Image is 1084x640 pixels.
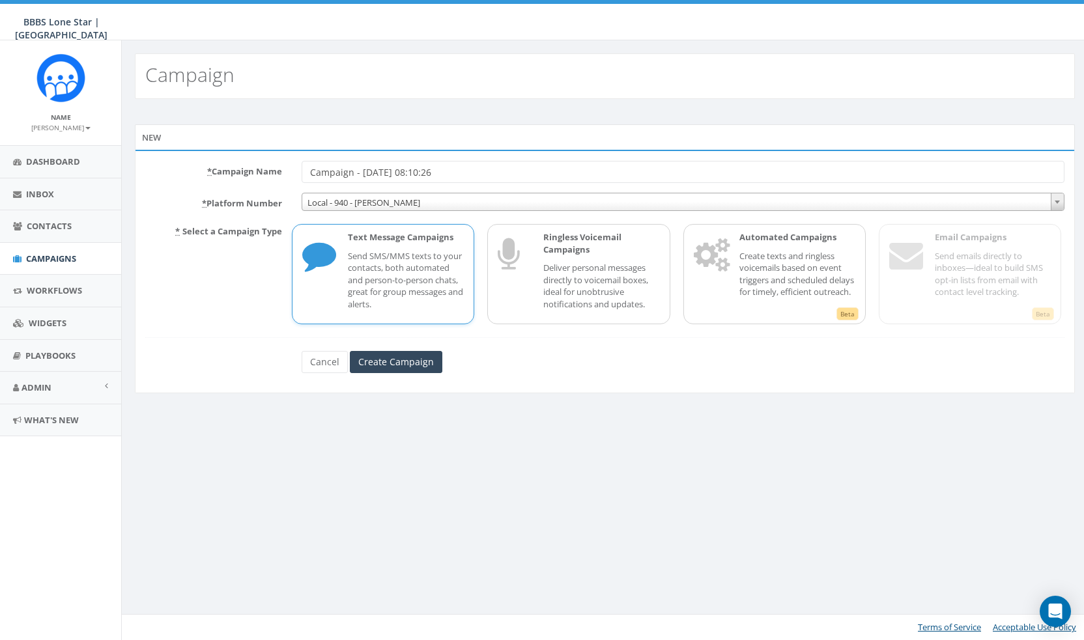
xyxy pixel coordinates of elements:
span: BBBS Lone Star | [GEOGRAPHIC_DATA] [15,16,107,41]
div: New [135,124,1075,150]
p: Automated Campaigns [739,231,855,243]
small: [PERSON_NAME] [31,123,91,132]
h2: Campaign [145,64,235,85]
input: Enter Campaign Name [302,161,1064,183]
span: Beta [836,307,859,320]
small: Name [51,113,71,122]
abbr: required [207,165,212,177]
a: [PERSON_NAME] [31,121,91,133]
p: Deliver personal messages directly to voicemail boxes, ideal for unobtrusive notifications and up... [543,262,659,310]
span: Inbox [26,188,54,200]
p: Send SMS/MMS texts to your contacts, both automated and person-to-person chats, great for group m... [348,250,464,311]
span: Beta [1032,307,1054,320]
span: Local - 940 - Alexis [302,193,1064,212]
p: Ringless Voicemail Campaigns [543,231,659,255]
input: Create Campaign [350,351,442,373]
div: Open Intercom Messenger [1040,596,1071,627]
span: Select a Campaign Type [182,225,282,237]
label: Platform Number [135,193,292,210]
span: Playbooks [25,350,76,361]
span: What's New [24,414,79,426]
a: Acceptable Use Policy [993,621,1076,633]
p: Text Message Campaigns [348,231,464,243]
span: Widgets [29,317,66,329]
abbr: required [202,197,207,209]
label: Campaign Name [135,161,292,178]
span: Workflows [27,285,82,296]
span: Local - 940 - Alexis [302,193,1064,211]
span: Campaigns [26,253,76,264]
p: Create texts and ringless voicemails based on event triggers and scheduled delays for timely, eff... [739,250,855,298]
a: Cancel [302,351,348,373]
span: Admin [21,382,51,393]
a: Terms of Service [918,621,981,633]
img: Rally_Corp_Icon_1.png [36,53,85,102]
span: Dashboard [26,156,80,167]
span: Contacts [27,220,72,232]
